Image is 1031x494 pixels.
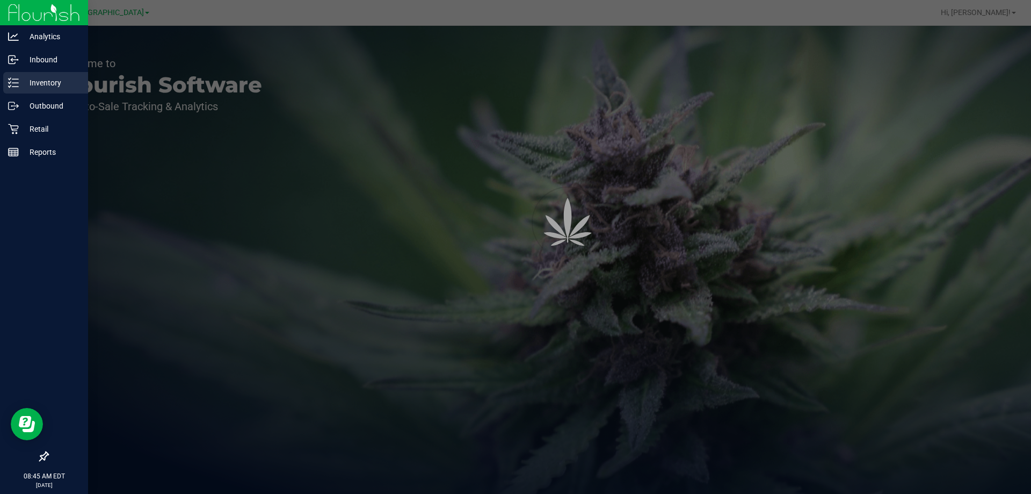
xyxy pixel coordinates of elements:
[8,31,19,42] inline-svg: Analytics
[8,101,19,111] inline-svg: Outbound
[19,146,83,159] p: Reports
[19,53,83,66] p: Inbound
[8,77,19,88] inline-svg: Inventory
[19,76,83,89] p: Inventory
[8,147,19,157] inline-svg: Reports
[11,408,43,440] iframe: Resource center
[19,30,83,43] p: Analytics
[19,99,83,112] p: Outbound
[8,54,19,65] inline-svg: Inbound
[19,123,83,135] p: Retail
[5,471,83,481] p: 08:45 AM EDT
[8,124,19,134] inline-svg: Retail
[5,481,83,489] p: [DATE]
